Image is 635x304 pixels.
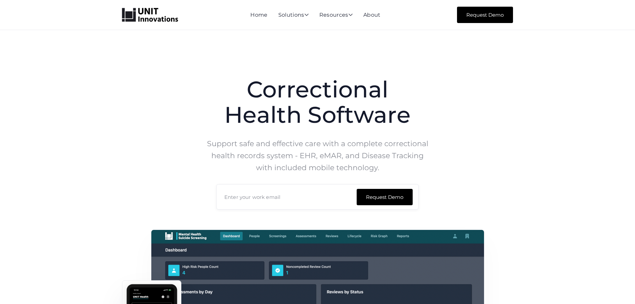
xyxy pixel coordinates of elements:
div: Resources [319,12,353,18]
h1: Correctional Health Software [206,77,430,127]
a: About [363,12,381,18]
a: Home [250,12,267,18]
a: home [122,8,178,22]
span:  [348,12,353,17]
input: Enter your work email [216,184,419,210]
div: Resources [319,12,353,18]
div: Solutions [278,12,309,18]
a: Request Demo [457,7,513,23]
form: Get Started Form [216,184,419,210]
input: Request Demo [357,189,413,205]
p: Support safe and effective care with a complete correctional health records system - EHR, eMAR, a... [206,138,430,174]
div: Solutions [278,12,309,18]
span:  [304,12,309,17]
